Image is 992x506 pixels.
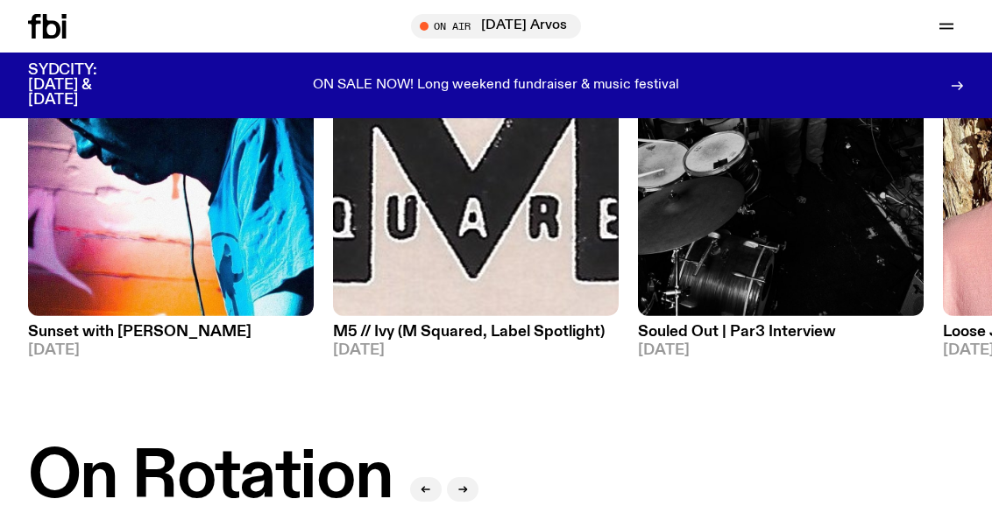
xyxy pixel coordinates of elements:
h3: SYDCITY: [DATE] & [DATE] [28,63,140,108]
button: On Air[DATE] Arvos [411,14,581,39]
a: Souled Out | Par3 Interview[DATE] [638,316,924,358]
span: [DATE] [28,343,314,358]
h3: Sunset with [PERSON_NAME] [28,325,314,340]
span: [DATE] [638,343,924,358]
p: ON SALE NOW! Long weekend fundraiser & music festival [313,78,679,94]
h3: M5 // Ivy (M Squared, Label Spotlight) [333,325,619,340]
a: Sunset with [PERSON_NAME][DATE] [28,316,314,358]
a: M5 // Ivy (M Squared, Label Spotlight)[DATE] [333,316,619,358]
h3: Souled Out | Par3 Interview [638,325,924,340]
span: [DATE] [333,343,619,358]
